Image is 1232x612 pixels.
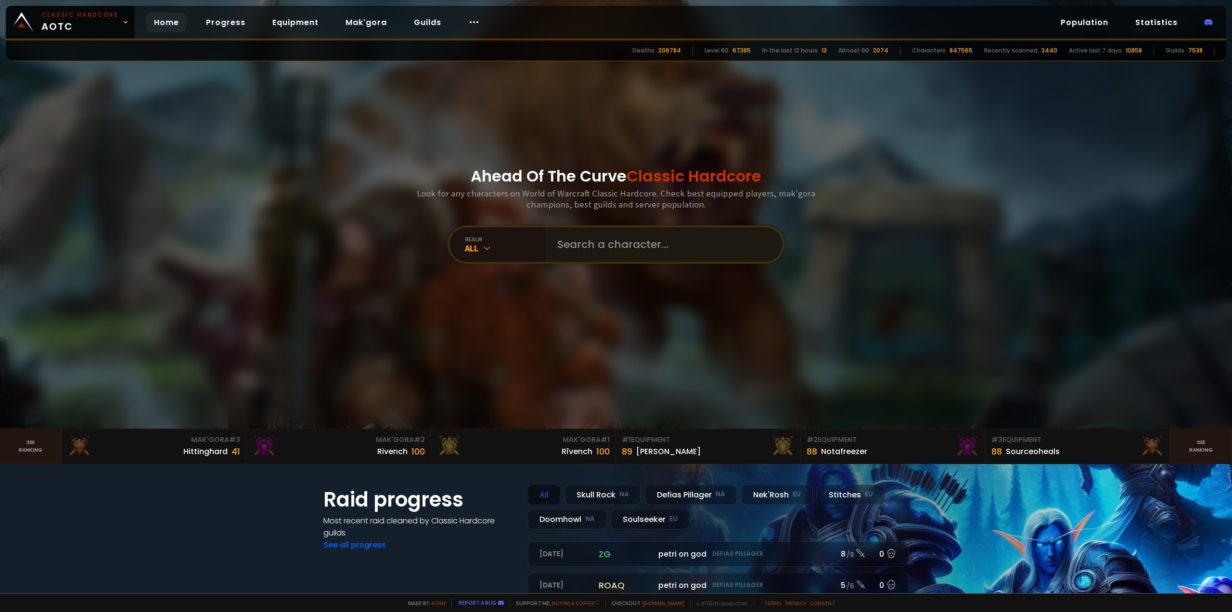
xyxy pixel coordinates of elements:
div: Characters [912,46,946,55]
div: Defias Pillager [645,484,737,505]
small: NA [716,490,725,499]
div: Mak'Gora [252,435,425,445]
span: Classic Hardcore [627,165,761,187]
span: # 3 [991,435,1002,444]
div: 2074 [873,46,888,55]
a: Consent [810,599,835,607]
div: 206784 [658,46,681,55]
a: #1Equipment89[PERSON_NAME] [616,429,801,464]
div: 67385 [732,46,751,55]
small: EU [865,490,873,499]
small: Classic Hardcore [41,11,118,19]
a: [DATE]zgpetri on godDefias Pillager8 /90 [527,541,909,567]
div: Level 60 [705,46,729,55]
a: Guilds [406,13,449,32]
a: Statistics [1128,13,1185,32]
div: 847565 [950,46,973,55]
div: 89 [622,445,632,458]
span: # 3 [229,435,240,444]
small: EU [793,490,801,499]
div: 3440 [1041,46,1057,55]
div: Active last 7 days [1069,46,1122,55]
div: All [527,484,561,505]
a: Progress [198,13,253,32]
div: Nek'Rosh [741,484,813,505]
div: realm [465,235,546,243]
a: #3Equipment88Sourceoheals [986,429,1170,464]
span: # 1 [622,435,631,444]
span: # 2 [414,435,425,444]
span: Checkout [605,599,684,607]
div: Notafreezer [821,445,867,457]
div: 10858 [1126,46,1142,55]
span: # 2 [807,435,818,444]
a: See all progress [323,539,386,550]
a: Population [1053,13,1116,32]
div: Almost 60 [838,46,869,55]
div: Soulseeker [611,509,690,530]
a: Buy me a coffee [552,599,600,607]
div: Rîvench [562,445,592,457]
h1: Ahead Of The Curve [471,165,761,188]
div: 100 [411,445,425,458]
a: [DATE]roaqpetri on godDefias Pillager5 /60 [527,573,909,598]
span: # 1 [601,435,610,444]
span: Made by [402,599,446,607]
a: Mak'Gora#2Rivench100 [246,429,431,464]
a: Classic HardcoreAOTC [6,6,135,39]
a: Mak'Gora#1Rîvench100 [431,429,616,464]
a: Equipment [265,13,326,32]
div: 100 [596,445,610,458]
h3: Look for any characters on World of Warcraft Classic Hardcore. Check best equipped players, mak'g... [413,188,819,210]
div: Equipment [991,435,1164,445]
div: 88 [807,445,817,458]
input: Search a character... [552,227,771,262]
div: Skull Rock [565,484,641,505]
a: #2Equipment88Notafreezer [801,429,986,464]
div: 7538 [1188,46,1203,55]
div: Rivench [377,445,408,457]
a: Seeranking [1170,429,1232,464]
div: In the last 12 hours [762,46,818,55]
a: Home [146,13,187,32]
h1: Raid progress [323,484,516,515]
a: [DOMAIN_NAME] [642,599,684,607]
a: a fan [431,599,446,607]
div: Hittinghard [183,445,228,457]
div: 13 [821,46,827,55]
div: Mak'Gora [437,435,610,445]
div: [PERSON_NAME] [636,445,701,457]
div: Equipment [807,435,979,445]
div: Sourceoheals [1006,445,1060,457]
small: NA [619,490,629,499]
h4: Most recent raid cleaned by Classic Hardcore guilds [323,515,516,539]
div: All [465,243,546,254]
span: v. d752d5 - production [690,599,748,607]
a: Privacy [785,599,806,607]
span: Support me, [510,599,600,607]
div: Stitches [817,484,885,505]
div: Mak'Gora [67,435,240,445]
small: EU [669,514,678,524]
small: NA [585,514,595,524]
span: AOTC [41,11,118,34]
div: Recently scanned [984,46,1038,55]
div: Guilds [1166,46,1184,55]
a: Terms [764,599,782,607]
div: Deaths [632,46,654,55]
div: 88 [991,445,1002,458]
a: Mak'Gora#3Hittinghard41 [62,429,246,464]
div: Doomhowl [527,509,607,530]
a: Report a bug [459,599,496,606]
div: Equipment [622,435,795,445]
div: 41 [231,445,240,458]
a: Mak'gora [338,13,395,32]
